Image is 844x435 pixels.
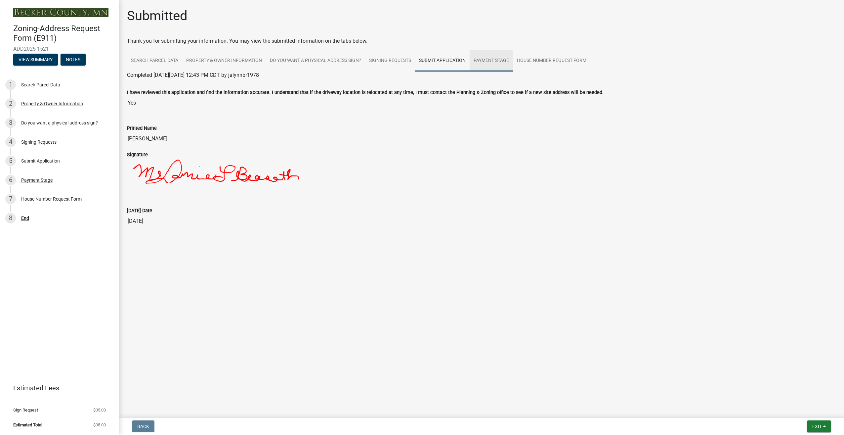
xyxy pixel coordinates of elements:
h1: Submitted [127,8,188,24]
span: Completed [DATE][DATE] 12:43 PM CDT by jalynnbr1978 [127,72,259,78]
div: 4 [5,137,16,147]
h4: Zoning-Address Request Form (E911) [13,24,114,43]
a: Estimated Fees [5,381,108,395]
span: Sign Request [13,408,38,412]
img: Becker County, Minnesota [13,8,108,17]
span: Back [137,424,149,429]
div: Property & Owner Information [21,101,83,106]
a: Property & Owner Information [182,50,266,72]
span: ADD2025-1521 [13,46,106,52]
a: Submit Application [415,50,470,72]
a: House Number Request Form [513,50,590,72]
div: Thank you for submitting your information. You may view the submitted information on the tabs below. [127,37,836,45]
img: X9k01QAAAAZJREFUAwBLojJAuycovQAAAABJRU5ErkJggg== [127,159,616,192]
a: Do you want a physical address sign? [266,50,365,72]
div: 7 [5,194,16,204]
a: Search Parcel Data [127,50,182,72]
div: Submit Application [21,159,60,163]
div: House Number Request Form [21,197,82,201]
span: $35.00 [93,423,106,427]
div: 3 [5,118,16,128]
button: Back [132,420,154,432]
label: I have reviewed this application and find the information accurate. I understand that if the driv... [127,90,604,95]
button: View Summary [13,54,58,66]
div: 1 [5,79,16,90]
span: Estimated Total [13,423,42,427]
span: Exit [812,424,822,429]
button: Exit [807,420,831,432]
button: Notes [61,54,86,66]
wm-modal-confirm: Summary [13,57,58,63]
a: Signing Requests [365,50,415,72]
a: Payment Stage [470,50,513,72]
div: 2 [5,98,16,109]
label: Signature [127,153,148,157]
div: Signing Requests [21,140,57,144]
div: 5 [5,156,16,166]
div: End [21,216,29,220]
div: Do you want a physical address sign? [21,121,98,125]
span: $35.00 [93,408,106,412]
div: 8 [5,213,16,223]
wm-modal-confirm: Notes [61,57,86,63]
div: 6 [5,175,16,185]
label: Printed Name [127,126,157,131]
div: Payment Stage [21,178,53,182]
label: [DATE] Date [127,209,152,213]
div: Search Parcel Data [21,82,60,87]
